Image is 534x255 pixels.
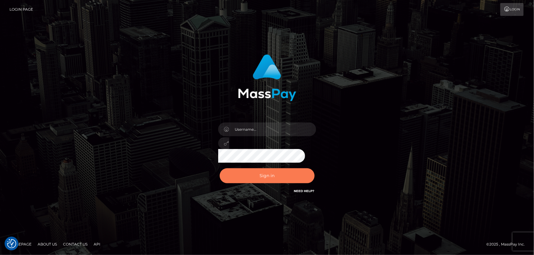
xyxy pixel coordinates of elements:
[294,189,315,193] a: Need Help?
[7,239,16,248] button: Consent Preferences
[7,239,16,248] img: Revisit consent button
[61,239,90,249] a: Contact Us
[486,241,529,248] div: © 2025 , MassPay Inc.
[238,54,296,101] img: MassPay Login
[91,239,103,249] a: API
[7,239,34,249] a: Homepage
[9,3,33,16] a: Login Page
[500,3,524,16] a: Login
[220,168,315,183] button: Sign in
[35,239,59,249] a: About Us
[229,122,316,136] input: Username...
